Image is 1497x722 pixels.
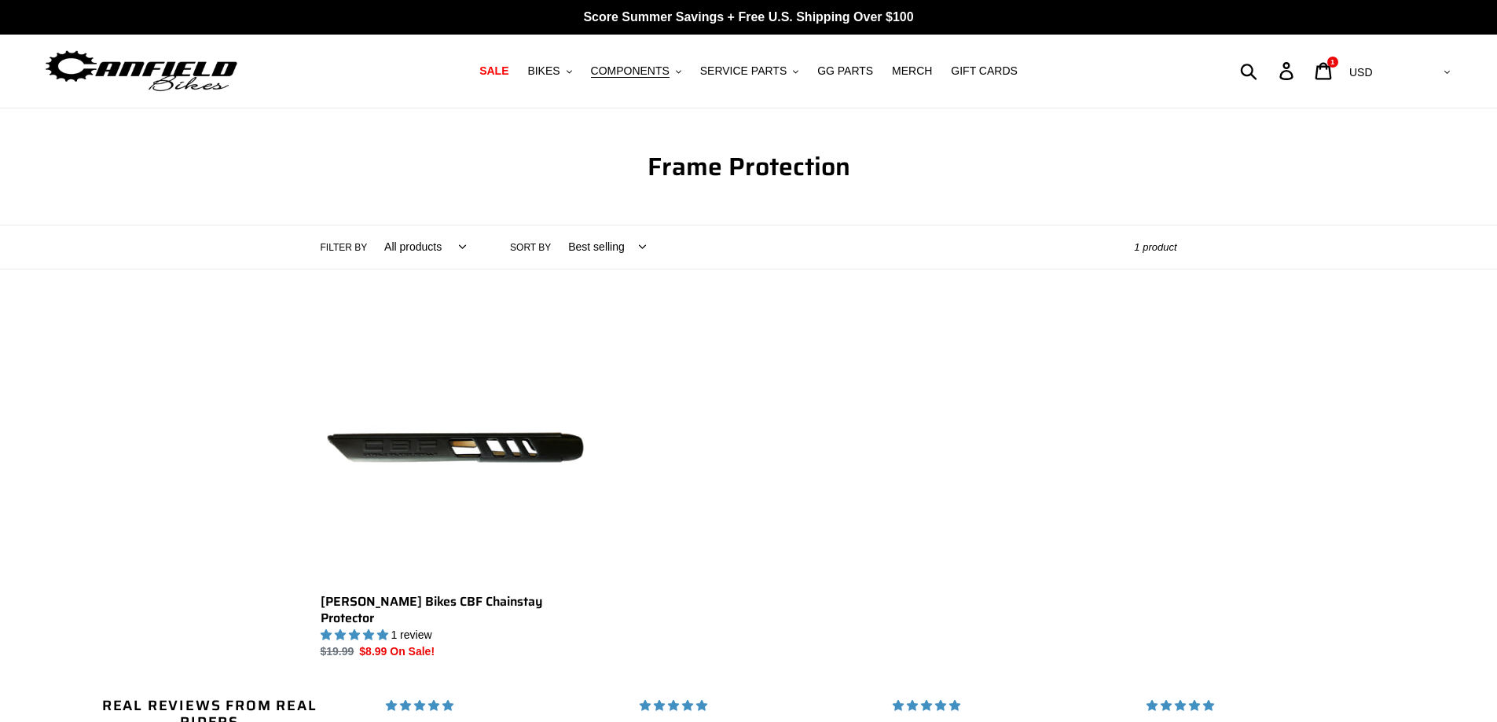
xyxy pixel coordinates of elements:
span: GIFT CARDS [951,64,1018,78]
div: 5 stars [893,698,1128,714]
input: Search [1249,53,1289,88]
div: 5 stars [1147,698,1381,714]
a: GIFT CARDS [943,60,1026,82]
label: Sort by [510,240,551,255]
span: 1 [1330,58,1334,66]
span: COMPONENTS [591,64,670,78]
a: GG PARTS [809,60,881,82]
img: Canfield Bikes [43,46,240,96]
div: 5 stars [386,698,621,714]
div: 5 stars [640,698,875,714]
span: GG PARTS [817,64,873,78]
span: SERVICE PARTS [700,64,787,78]
span: 1 product [1134,241,1176,253]
span: SALE [479,64,508,78]
a: MERCH [884,60,940,82]
button: COMPONENTS [583,60,689,82]
span: Frame Protection [648,147,850,186]
span: MERCH [892,64,932,78]
a: SALE [471,60,516,82]
label: Filter by [321,240,368,255]
a: 1 [1306,54,1343,88]
button: SERVICE PARTS [692,60,806,82]
span: BIKES [527,64,560,78]
button: BIKES [519,60,579,82]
